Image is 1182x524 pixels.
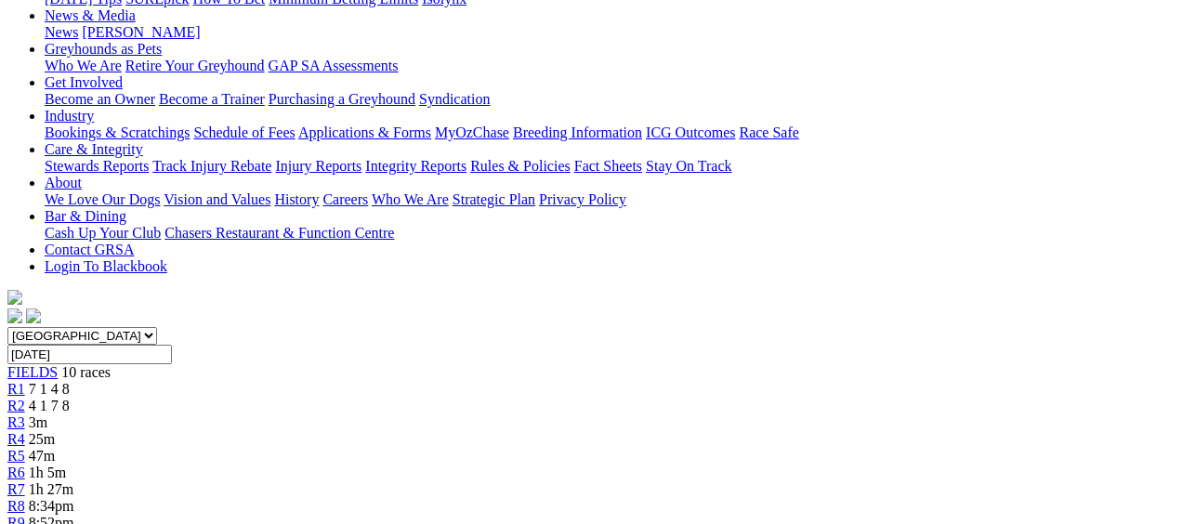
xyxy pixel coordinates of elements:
[7,481,25,497] a: R7
[435,124,509,140] a: MyOzChase
[26,308,41,323] img: twitter.svg
[7,364,58,380] a: FIELDS
[513,124,642,140] a: Breeding Information
[7,431,25,447] a: R4
[164,191,270,207] a: Vision and Values
[7,448,25,464] a: R5
[125,58,265,73] a: Retire Your Greyhound
[159,91,265,107] a: Become a Trainer
[419,91,490,107] a: Syndication
[372,191,449,207] a: Who We Are
[7,345,172,364] input: Select date
[269,91,415,107] a: Purchasing a Greyhound
[82,24,200,40] a: [PERSON_NAME]
[739,124,798,140] a: Race Safe
[45,175,82,190] a: About
[45,91,155,107] a: Become an Owner
[269,58,399,73] a: GAP SA Assessments
[7,414,25,430] a: R3
[45,58,122,73] a: Who We Are
[29,381,70,397] span: 7 1 4 8
[164,225,394,241] a: Chasers Restaurant & Function Centre
[7,290,22,305] img: logo-grsa-white.png
[29,398,70,413] span: 4 1 7 8
[45,225,161,241] a: Cash Up Your Club
[45,191,160,207] a: We Love Our Dogs
[646,124,735,140] a: ICG Outcomes
[45,242,134,257] a: Contact GRSA
[45,58,1161,74] div: Greyhounds as Pets
[45,24,78,40] a: News
[45,91,1161,108] div: Get Involved
[45,24,1161,41] div: News & Media
[646,158,731,174] a: Stay On Track
[322,191,368,207] a: Careers
[45,124,1161,141] div: Industry
[574,158,642,174] a: Fact Sheets
[470,158,571,174] a: Rules & Policies
[45,158,1161,175] div: Care & Integrity
[61,364,111,380] span: 10 races
[275,158,361,174] a: Injury Reports
[29,448,55,464] span: 47m
[7,308,22,323] img: facebook.svg
[274,191,319,207] a: History
[365,158,466,174] a: Integrity Reports
[29,431,55,447] span: 25m
[29,481,73,497] span: 1h 27m
[45,158,149,174] a: Stewards Reports
[453,191,535,207] a: Strategic Plan
[45,225,1161,242] div: Bar & Dining
[7,465,25,480] a: R6
[29,465,66,480] span: 1h 5m
[45,141,143,157] a: Care & Integrity
[45,124,190,140] a: Bookings & Scratchings
[539,191,626,207] a: Privacy Policy
[29,498,74,514] span: 8:34pm
[45,108,94,124] a: Industry
[7,381,25,397] a: R1
[45,208,126,224] a: Bar & Dining
[45,7,136,23] a: News & Media
[29,414,47,430] span: 3m
[45,74,123,90] a: Get Involved
[45,191,1161,208] div: About
[193,124,295,140] a: Schedule of Fees
[45,41,162,57] a: Greyhounds as Pets
[7,498,25,514] a: R8
[298,124,431,140] a: Applications & Forms
[7,398,25,413] a: R2
[152,158,271,174] a: Track Injury Rebate
[45,258,167,274] a: Login To Blackbook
